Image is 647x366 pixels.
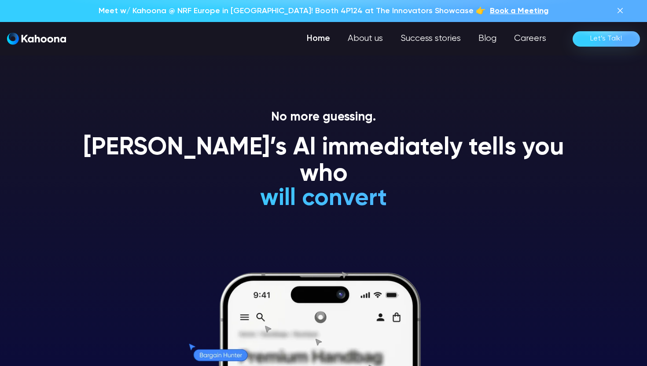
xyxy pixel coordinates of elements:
[7,33,66,45] a: Kahoona logo blackKahoona logo white
[99,5,485,17] p: Meet w/ Kahoona @ NRF Europe in [GEOGRAPHIC_DATA]! Booth 4P124 at The Innovators Showcase 👉
[392,30,470,48] a: Success stories
[490,7,548,15] span: Book a Meeting
[7,33,66,45] img: Kahoona logo white
[573,31,640,47] a: Let’s Talk!
[505,30,555,48] a: Careers
[298,30,339,48] a: Home
[590,32,622,46] div: Let’s Talk!
[490,5,548,17] a: Book a Meeting
[73,110,574,125] p: No more guessing.
[73,135,574,187] h1: [PERSON_NAME]’s AI immediately tells you who
[470,30,505,48] a: Blog
[194,186,453,212] h1: will convert
[339,30,392,48] a: About us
